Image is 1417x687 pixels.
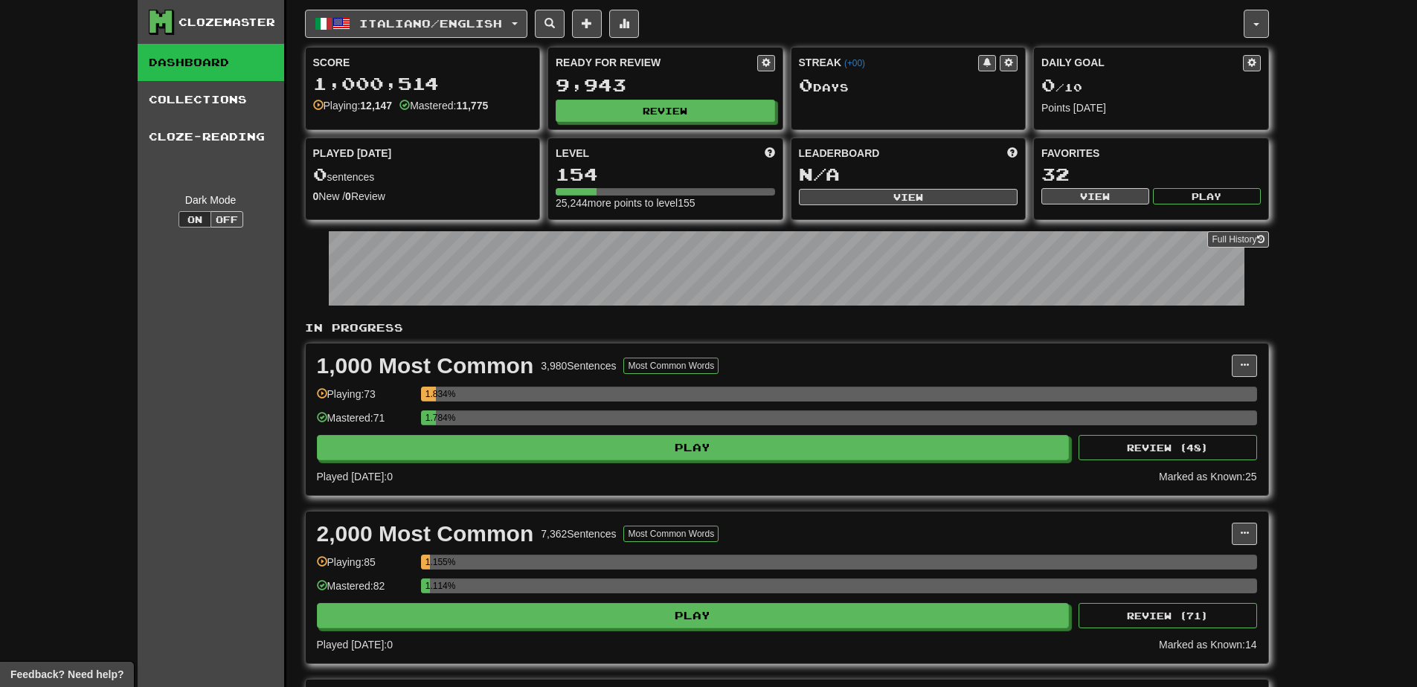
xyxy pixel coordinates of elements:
button: Most Common Words [623,358,719,374]
span: 0 [1041,74,1055,95]
span: Played [DATE] [313,146,392,161]
button: On [179,211,211,228]
span: 0 [313,164,327,184]
strong: 11,775 [456,100,488,112]
div: Dark Mode [149,193,273,207]
div: Playing: 85 [317,555,414,579]
div: 1.155% [425,555,431,570]
span: Played [DATE]: 0 [317,471,393,483]
button: Search sentences [535,10,565,38]
button: Review (71) [1079,603,1257,628]
div: Ready for Review [556,55,757,70]
div: 7,362 Sentences [541,526,616,541]
div: Day s [799,76,1018,95]
span: Played [DATE]: 0 [317,639,393,651]
span: Leaderboard [799,146,880,161]
p: In Progress [305,320,1269,335]
button: Review [556,100,775,122]
div: Favorites [1041,146,1261,161]
span: N/A [799,164,840,184]
div: Marked as Known: 14 [1159,637,1257,652]
div: 9,943 [556,76,775,94]
button: Italiano/English [305,10,527,38]
button: More stats [609,10,639,38]
span: Open feedback widget [10,667,123,682]
div: Playing: 73 [317,387,414,411]
button: View [1041,188,1149,204]
div: 1.834% [425,387,436,401]
div: 32 [1041,165,1261,184]
a: Cloze-Reading [138,118,284,155]
div: Mastered: [399,98,488,113]
div: 1,000,514 [313,74,533,93]
div: Marked as Known: 25 [1159,469,1257,484]
button: Off [211,211,243,228]
div: 1.114% [425,578,430,593]
div: 25,244 more points to level 155 [556,196,775,210]
button: Play [317,435,1070,460]
span: 0 [799,74,813,95]
button: Most Common Words [623,526,719,542]
div: Daily Goal [1041,55,1243,71]
span: Level [556,146,589,161]
div: Mastered: 82 [317,578,414,603]
button: Add sentence to collection [572,10,602,38]
div: 1,000 Most Common [317,355,534,377]
div: sentences [313,165,533,184]
div: Clozemaster [179,15,275,30]
div: Points [DATE] [1041,100,1261,115]
button: View [799,189,1018,205]
div: Mastered: 71 [317,410,414,435]
div: 154 [556,165,775,184]
a: (+00) [844,58,865,68]
div: 1.784% [425,410,436,425]
strong: 0 [313,190,319,202]
a: Dashboard [138,44,284,81]
div: Streak [799,55,979,70]
span: Score more points to level up [765,146,775,161]
button: Play [1153,188,1261,204]
strong: 12,147 [360,100,392,112]
a: Collections [138,81,284,118]
button: Review (48) [1079,435,1257,460]
div: Score [313,55,533,70]
div: 3,980 Sentences [541,358,616,373]
div: 2,000 Most Common [317,523,534,545]
div: New / Review [313,189,533,204]
a: Full History [1207,231,1268,248]
span: This week in points, UTC [1007,146,1018,161]
div: Playing: [313,98,393,113]
button: Play [317,603,1070,628]
span: / 10 [1041,81,1082,94]
span: Italiano / English [359,17,502,30]
strong: 0 [345,190,351,202]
